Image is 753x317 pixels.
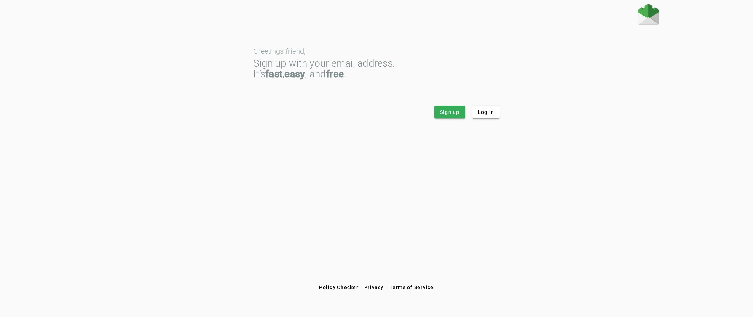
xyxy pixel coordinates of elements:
div: Greetings friend, [253,48,500,55]
button: Sign up [434,106,465,118]
button: Privacy [361,281,387,294]
strong: free [326,68,344,80]
button: Policy Checker [316,281,361,294]
span: Terms of Service [390,285,434,290]
button: Terms of Service [387,281,437,294]
button: Log in [472,106,500,118]
span: Log in [478,109,494,116]
strong: easy [284,68,305,80]
strong: fast [265,68,282,80]
img: Fraudmarc Logo [638,4,659,25]
span: Sign up [440,109,460,116]
div: Sign up with your email address. It’s , , and . [253,58,500,79]
span: Policy Checker [319,285,359,290]
span: Privacy [364,285,384,290]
